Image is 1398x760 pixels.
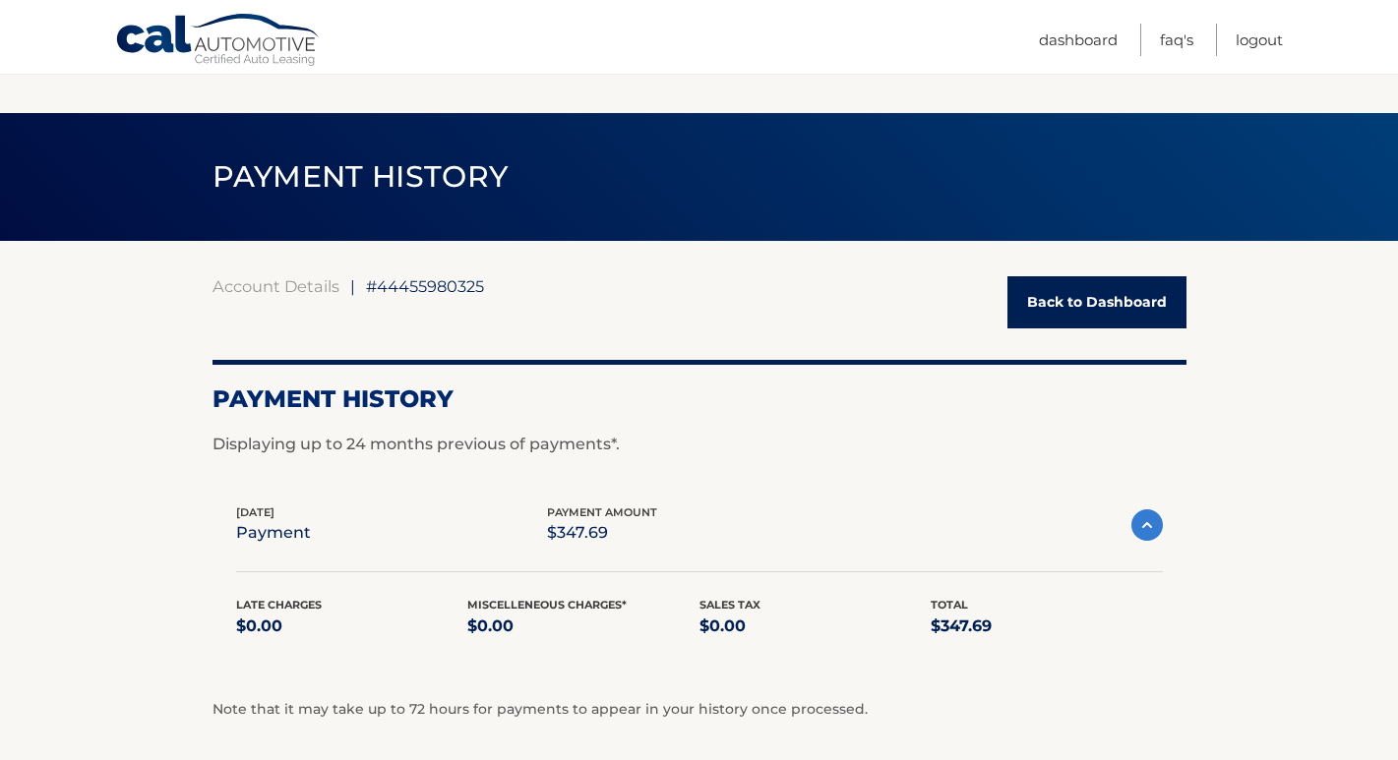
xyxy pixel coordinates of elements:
span: #44455980325 [366,276,484,296]
p: $0.00 [699,613,932,640]
a: Logout [1236,24,1283,56]
p: $347.69 [931,613,1163,640]
a: Dashboard [1039,24,1118,56]
p: $347.69 [547,519,657,547]
span: | [350,276,355,296]
a: FAQ's [1160,24,1193,56]
span: payment amount [547,505,657,519]
p: $0.00 [467,613,699,640]
p: Note that it may take up to 72 hours for payments to appear in your history once processed. [213,698,1186,722]
span: PAYMENT HISTORY [213,158,509,195]
span: [DATE] [236,505,274,519]
span: Miscelleneous Charges* [467,598,627,612]
img: accordion-active.svg [1131,509,1163,541]
a: Account Details [213,276,339,296]
span: Late Charges [236,598,322,612]
a: Cal Automotive [115,13,322,70]
h2: Payment History [213,384,1186,414]
p: Displaying up to 24 months previous of payments*. [213,433,1186,456]
span: Total [931,598,968,612]
span: Sales Tax [699,598,760,612]
p: $0.00 [236,613,468,640]
p: payment [236,519,311,547]
a: Back to Dashboard [1007,276,1186,328]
